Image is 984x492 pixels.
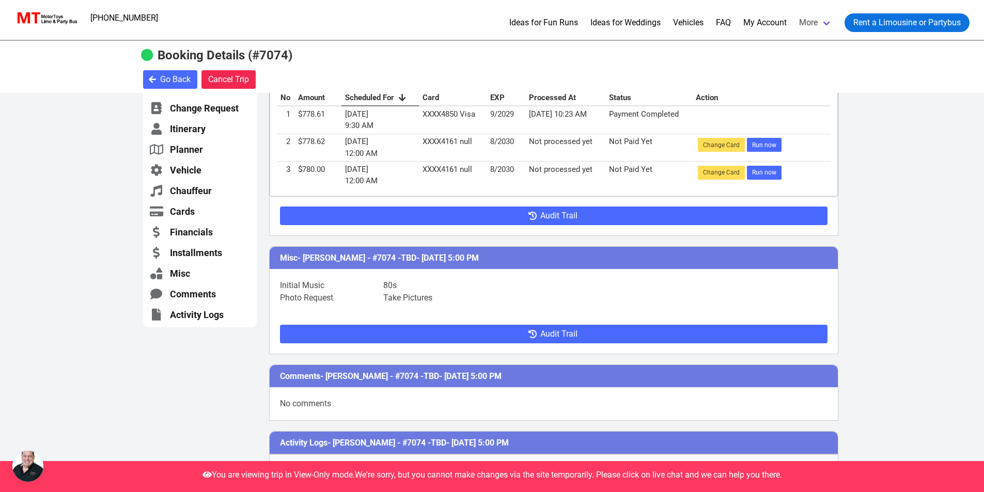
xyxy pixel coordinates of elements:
span: Audit Trail [540,210,577,222]
b: Booking Details (#7074) [158,48,292,62]
div: Card [423,92,482,104]
div: Scheduled For [345,92,415,104]
a: [PHONE_NUMBER] [84,8,164,28]
h3: Misc [270,247,838,269]
img: MotorToys Logo [14,11,78,25]
a: My Account [743,17,787,29]
a: Ideas for Weddings [590,17,661,29]
td: 9/2029 [487,106,525,134]
div: Take Pictures [383,292,432,304]
p: No comments [280,398,827,410]
a: Itinerary [149,122,251,135]
label: Photo Request [280,292,383,304]
button: Run now [747,138,782,152]
td: XXXX4850 Visa [419,106,487,134]
button: Audit Trail [280,325,827,343]
a: Financials [149,226,251,239]
a: Misc [149,267,251,280]
a: Chauffeur [149,184,251,197]
span: - [PERSON_NAME] - #7074 - - [DATE] 5:00 PM [327,438,509,448]
a: Comments [149,288,251,300]
td: 2 [277,134,294,162]
a: Vehicle [149,164,251,177]
h3: Activity Logs [270,432,838,454]
span: TBD [424,371,439,381]
td: 8/2030 [487,162,525,189]
td: 1 [277,106,294,134]
div: 80s [383,279,397,292]
td: Not Paid Yet [605,134,692,162]
button: Change Card [698,166,745,180]
span: [DATE] 12:00 AM [345,137,378,158]
a: Planner [149,143,251,156]
span: Audit Trail [540,328,577,340]
td: Not processed yet [525,162,605,189]
span: [DATE] 12:00 AM [345,165,378,186]
span: [DATE] 9:30 AM [345,109,373,131]
td: [DATE] 10:23 AM [525,106,605,134]
a: Change Request [149,102,251,115]
span: - [PERSON_NAME] - #7074 - - [DATE] 5:00 PM [320,371,502,381]
span: TBD [431,438,446,448]
td: XXXX4161 null [419,134,487,162]
td: $780.00 [294,162,341,189]
td: $778.61 [294,106,341,134]
span: Go Back [160,73,191,86]
div: Processed At [529,92,601,104]
a: Rent a Limousine or Partybus [845,13,970,32]
button: Audit Trail [280,207,827,225]
span: We're sorry, but you cannot make changes via the site temporarily. Please click on live chat and ... [355,470,782,480]
a: Vehicles [673,17,704,29]
span: TBD [401,253,416,263]
div: EXP [490,92,521,104]
h3: Comments [270,365,838,387]
button: Change Card [698,138,745,152]
div: Amount [298,92,337,104]
a: Activity Logs [149,308,251,321]
div: Status [609,92,688,104]
td: 3 [277,162,294,189]
td: Not processed yet [525,134,605,162]
a: More [793,9,838,36]
button: Cancel Trip [201,70,256,89]
td: Not Paid Yet [605,162,692,189]
a: Cards [149,205,251,218]
span: - [PERSON_NAME] - #7074 - - [DATE] 5:00 PM [298,253,479,263]
label: Initial Music [280,279,383,292]
a: Open chat [12,451,43,482]
td: Payment Completed [605,106,692,134]
a: Ideas for Fun Runs [509,17,578,29]
td: XXXX4161 null [419,162,487,189]
a: Installments [149,246,251,259]
span: Cancel Trip [208,73,249,86]
div: Action [696,92,826,104]
td: $778.62 [294,134,341,162]
button: Go Back [143,70,197,89]
span: Rent a Limousine or Partybus [853,17,961,29]
a: FAQ [716,17,731,29]
div: No [280,92,290,104]
button: Run now [747,166,782,180]
td: 8/2030 [487,134,525,162]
